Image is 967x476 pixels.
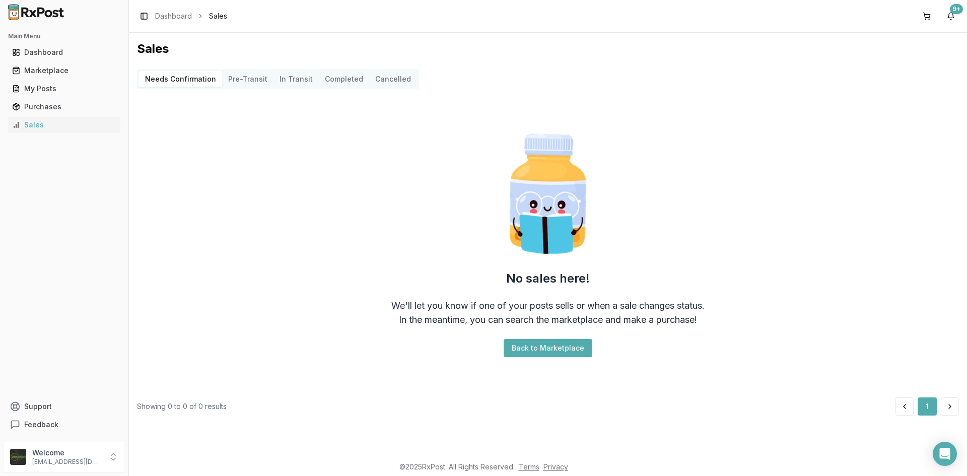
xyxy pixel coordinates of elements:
[12,120,116,130] div: Sales
[506,270,590,287] h2: No sales here!
[4,416,124,434] button: Feedback
[483,129,612,258] img: Smart Pill Bottle
[12,65,116,76] div: Marketplace
[12,84,116,94] div: My Posts
[24,420,58,430] span: Feedback
[943,8,959,24] button: 9+
[4,81,124,97] button: My Posts
[950,4,963,14] div: 9+
[543,462,568,471] a: Privacy
[137,41,959,57] h1: Sales
[4,44,124,60] button: Dashboard
[8,98,120,116] a: Purchases
[369,71,417,87] button: Cancelled
[137,401,227,412] div: Showing 0 to 0 of 0 results
[8,80,120,98] a: My Posts
[4,397,124,416] button: Support
[8,32,120,40] h2: Main Menu
[12,47,116,57] div: Dashboard
[155,11,192,21] a: Dashboard
[8,43,120,61] a: Dashboard
[918,397,937,416] button: 1
[504,339,592,357] button: Back to Marketplace
[10,449,26,465] img: User avatar
[399,313,697,327] div: In the meantime, you can search the marketplace and make a purchase!
[139,71,222,87] button: Needs Confirmation
[209,11,227,21] span: Sales
[32,458,102,466] p: [EMAIL_ADDRESS][DOMAIN_NAME]
[4,99,124,115] button: Purchases
[8,61,120,80] a: Marketplace
[273,71,319,87] button: In Transit
[391,299,705,313] div: We'll let you know if one of your posts sells or when a sale changes status.
[519,462,539,471] a: Terms
[8,116,120,134] a: Sales
[4,117,124,133] button: Sales
[4,62,124,79] button: Marketplace
[4,4,68,20] img: RxPost Logo
[12,102,116,112] div: Purchases
[933,442,957,466] div: Open Intercom Messenger
[32,448,102,458] p: Welcome
[155,11,227,21] nav: breadcrumb
[222,71,273,87] button: Pre-Transit
[319,71,369,87] button: Completed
